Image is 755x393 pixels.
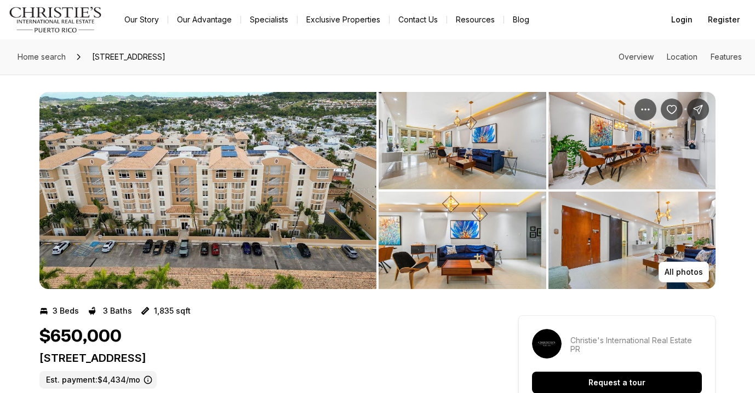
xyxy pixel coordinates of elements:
a: Exclusive Properties [298,12,389,27]
li: 1 of 6 [39,92,376,289]
a: Our Advantage [168,12,241,27]
button: Save Property: 1353 AVE PALMA REAL #9B 1 [661,99,683,120]
a: Skip to: Overview [619,52,654,61]
span: Home search [18,52,66,61]
label: Est. payment: $4,434/mo [39,371,157,389]
p: Christie's International Real Estate PR [570,336,702,354]
p: 1,835 sqft [154,307,191,315]
span: Login [671,15,693,24]
button: View image gallery [39,92,376,289]
button: All photos [659,262,709,282]
p: 3 Beds [53,307,79,315]
p: 3 Baths [103,307,132,315]
button: Login [665,9,699,31]
a: Blog [504,12,538,27]
a: Resources [447,12,504,27]
a: Home search [13,48,70,66]
div: Listing Photos [39,92,716,289]
button: View image gallery [548,192,716,289]
nav: Page section menu [619,53,742,61]
a: Specialists [241,12,297,27]
li: 2 of 6 [379,92,716,289]
button: Property options [634,99,656,120]
a: Skip to: Features [711,52,742,61]
button: View image gallery [379,192,546,289]
button: 3 Baths [88,302,132,320]
p: [STREET_ADDRESS] [39,351,479,365]
button: Contact Us [390,12,447,27]
p: All photos [665,268,703,276]
a: Skip to: Location [667,52,697,61]
button: Register [701,9,746,31]
p: Request a tour [588,378,645,387]
button: View image gallery [379,92,546,189]
button: Share Property: 1353 AVE PALMA REAL #9B 1 [687,99,709,120]
img: logo [9,7,102,33]
h1: $650,000 [39,326,122,347]
span: [STREET_ADDRESS] [88,48,170,66]
a: Our Story [116,12,168,27]
span: Register [708,15,740,24]
button: View image gallery [548,92,716,189]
